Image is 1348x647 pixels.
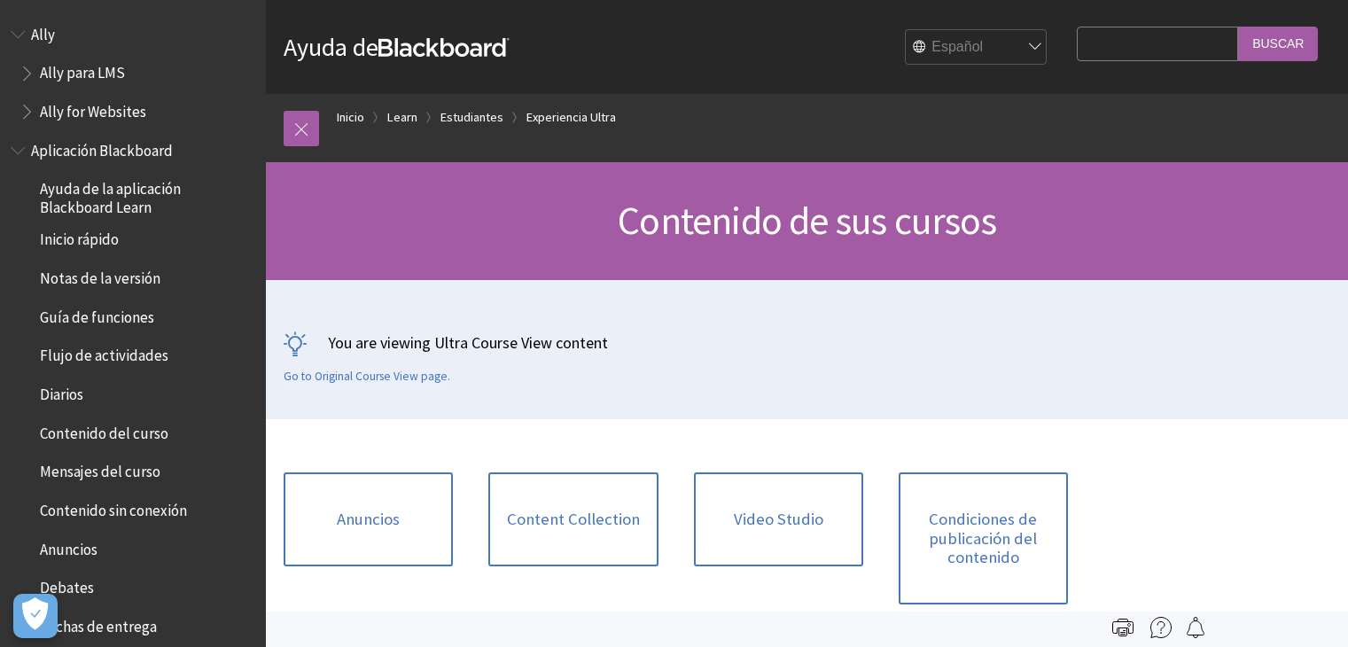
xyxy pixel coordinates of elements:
span: Debates [40,573,94,597]
span: Contenido del curso [40,418,168,442]
a: Video Studio [694,472,863,566]
span: Ayuda de la aplicación Blackboard Learn [40,175,253,216]
select: Site Language Selector [906,30,1048,66]
button: Abrir preferencias [13,594,58,638]
a: Learn [387,106,417,129]
span: Contenido de sus cursos [618,196,996,245]
a: Estudiantes [440,106,503,129]
span: Ally [31,19,55,43]
span: Mensajes del curso [40,457,160,481]
a: Inicio [337,106,364,129]
a: Condiciones de publicación del contenido [899,472,1068,604]
a: Experiencia Ultra [526,106,616,129]
span: Ally para LMS [40,58,125,82]
span: Anuncios [40,534,97,558]
a: Go to Original Course View page. [284,369,450,385]
span: Fechas de entrega [40,612,157,635]
a: Ayuda deBlackboard [284,31,510,63]
a: Anuncios [284,472,453,566]
img: Follow this page [1185,617,1206,638]
strong: Blackboard [378,38,510,57]
input: Buscar [1238,27,1318,61]
span: Ally for Websites [40,97,146,121]
span: Contenido sin conexión [40,495,187,519]
a: Content Collection [488,472,658,566]
span: Inicio rápido [40,225,119,249]
img: More help [1150,617,1172,638]
span: Aplicación Blackboard [31,136,173,160]
span: Diarios [40,379,83,403]
nav: Book outline for Anthology Ally Help [11,19,255,127]
span: Guía de funciones [40,302,154,326]
span: Notas de la versión [40,263,160,287]
img: Print [1112,617,1134,638]
span: Flujo de actividades [40,341,168,365]
p: You are viewing Ultra Course View content [284,331,1330,354]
